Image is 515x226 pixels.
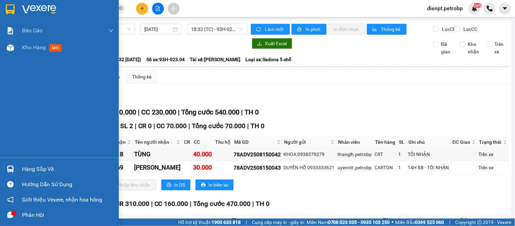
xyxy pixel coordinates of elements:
[472,5,478,12] img: icon-new-feature
[7,196,14,203] span: notification
[396,219,444,226] span: Miền Bắc
[265,40,287,47] span: Xuất Excel
[155,6,160,11] span: file-add
[449,219,450,226] span: |
[22,26,42,35] span: Báo cáo
[492,40,508,55] span: Trên xe
[133,161,182,174] td: NGỌC DIỆP
[367,24,407,35] button: bar-chartThống kê
[191,24,243,34] span: 18:32 (TC) - 93H-023.04
[292,24,327,35] button: printerIn phơi
[174,181,185,189] span: In DS
[328,24,365,35] button: In đơn chọn
[22,44,46,51] span: Kho hàng
[233,148,283,161] td: 78ADV2508150042
[119,5,123,12] span: close-circle
[251,122,265,130] span: TH 0
[241,108,243,116] span: |
[407,137,451,148] th: Ghi chú
[256,27,262,32] span: sync
[146,56,185,63] span: Số xe: 93H-023.04
[487,5,493,12] img: phone-icon
[372,27,378,32] span: bar-chart
[161,179,190,190] button: printerIn DS
[133,148,182,161] td: TÙNG
[135,122,136,130] span: |
[7,166,14,173] img: warehouse-icon
[214,137,233,148] th: Thu hộ
[115,200,149,208] span: CR 310.000
[138,108,140,116] span: |
[244,108,259,116] span: TH 0
[328,220,390,225] strong: 0708 023 035 - 0935 103 250
[136,3,148,15] button: plus
[153,122,155,130] span: |
[141,108,176,116] span: CC 230.000
[22,164,114,174] div: Hàng sắp về
[233,161,283,174] td: 78ADV2508150043
[192,122,246,130] span: Tổng cước 70.000
[22,179,114,190] div: Hướng dẫn sử dụng
[297,27,303,32] span: printer
[415,220,444,225] strong: 0369 525 060
[154,200,188,208] span: CC 160.000
[234,163,281,172] div: 78ADV2508150043
[408,151,449,158] div: TỐI NHẬN
[502,5,508,12] span: caret-down
[7,181,14,188] span: question-circle
[479,138,502,146] span: Trạng thái
[178,108,180,116] span: |
[182,137,192,148] th: CR
[119,6,123,10] span: close-circle
[152,3,164,15] button: file-add
[399,164,405,171] div: 1
[190,56,240,63] span: Tài xế: [PERSON_NAME]
[499,3,511,15] button: caret-down
[194,163,213,172] div: 30.000
[157,122,187,130] span: CC 70.000
[284,138,329,146] span: Người gửi
[374,151,396,158] div: CRT
[135,138,175,146] span: Tên người nhận
[473,3,482,8] sup: NaN
[235,138,276,146] span: Mã GD
[398,137,407,148] th: SL
[439,40,455,55] span: Đã giao
[138,122,152,130] span: CR 0
[234,150,281,159] div: 78ADV2508150042
[171,6,176,11] span: aim
[22,195,102,204] span: Giới thiệu Vexere, nhận hoa hồng
[108,28,114,33] span: down
[256,200,270,208] span: TH 0
[465,40,482,55] span: Kho nhận
[7,27,14,34] img: solution-icon
[284,151,335,158] div: KHOA 0938379279
[253,200,254,208] span: |
[374,164,396,171] div: CARTON
[6,4,15,15] img: logo-vxr
[151,200,153,208] span: |
[337,164,372,171] div: uyenntt.petrobp
[479,164,508,171] div: Trên xe
[381,25,401,33] span: Thống kê
[144,25,172,33] input: 15/08/2025
[134,150,181,159] div: TÙNG
[192,137,214,148] th: CC
[408,164,449,171] div: 14H XB - TỐI NHẬN
[440,25,457,33] span: Lọc CR
[208,181,228,189] span: In biên lai
[168,3,180,15] button: aim
[196,179,234,190] button: printerIn biên lai
[167,182,171,188] span: printer
[337,151,372,158] div: thanglh.petrobp
[265,25,284,33] span: Làm mới
[246,219,247,226] span: |
[336,137,373,148] th: Nhân viên
[479,151,508,158] div: Trên xe
[247,122,249,130] span: |
[453,138,471,146] span: ĐC Giao
[190,200,192,208] span: |
[132,73,151,81] div: Thống kê
[201,182,206,188] span: printer
[49,44,61,52] span: mới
